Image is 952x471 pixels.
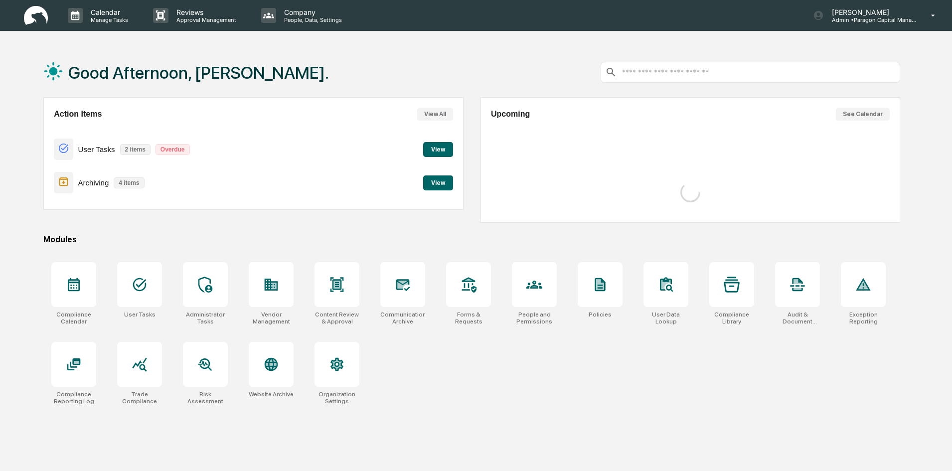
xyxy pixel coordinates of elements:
div: Communications Archive [380,311,425,325]
p: Approval Management [168,16,241,23]
div: Modules [43,235,900,244]
div: Organization Settings [315,391,359,405]
p: 2 items [120,144,151,155]
div: People and Permissions [512,311,557,325]
p: Overdue [156,144,190,155]
div: Administrator Tasks [183,311,228,325]
button: View [423,175,453,190]
button: See Calendar [836,108,890,121]
p: Admin • Paragon Capital Management [824,16,917,23]
a: View [423,177,453,187]
p: 4 items [114,177,144,188]
p: Company [276,8,347,16]
div: Compliance Calendar [51,311,96,325]
p: User Tasks [78,145,115,154]
img: logo [24,6,48,25]
h2: Upcoming [491,110,530,119]
button: View [423,142,453,157]
p: Archiving [78,178,109,187]
div: Trade Compliance [117,391,162,405]
div: Exception Reporting [841,311,886,325]
div: Audit & Document Logs [775,311,820,325]
div: Vendor Management [249,311,294,325]
div: Policies [589,311,612,318]
p: Calendar [83,8,133,16]
p: Reviews [168,8,241,16]
p: [PERSON_NAME] [824,8,917,16]
div: Compliance Library [709,311,754,325]
div: Content Review & Approval [315,311,359,325]
button: View All [417,108,453,121]
div: Website Archive [249,391,294,398]
p: Manage Tasks [83,16,133,23]
div: User Tasks [124,311,156,318]
a: View [423,144,453,154]
h2: Action Items [54,110,102,119]
div: Risk Assessment [183,391,228,405]
div: Compliance Reporting Log [51,391,96,405]
h1: Good Afternoon, [PERSON_NAME]. [68,63,329,83]
p: People, Data, Settings [276,16,347,23]
div: Forms & Requests [446,311,491,325]
div: User Data Lookup [643,311,688,325]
